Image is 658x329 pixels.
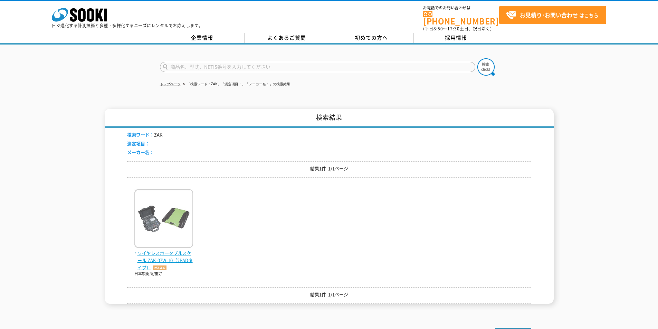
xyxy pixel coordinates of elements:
[423,26,492,32] span: (平日 ～ 土日、祝日除く)
[447,26,460,32] span: 17:30
[182,81,290,88] li: 「検索ワード：ZAK」「測定項目：」「メーカー名：」の検索結果
[105,109,554,128] h1: 検索結果
[127,140,150,147] span: 測定項目：
[477,58,495,76] img: btn_search.png
[423,6,499,10] span: お電話でのお問い合わせは
[134,250,193,271] span: ワイヤレスポータブルスケール ZAK-07W-10（2PADタイプ）
[433,26,443,32] span: 8:50
[423,11,499,25] a: [PHONE_NUMBER]
[127,291,531,298] p: 結果1件 1/1ページ
[52,23,203,28] p: 日々進化する計測技術と多種・多様化するニーズにレンタルでお応えします。
[355,34,388,41] span: 初めての方へ
[520,11,578,19] strong: お見積り･お問い合わせ
[134,242,193,271] a: ワイヤレスポータブルスケール ZAK-07W-10（2PADタイプ）オススメ
[127,165,531,172] p: 結果1件 1/1ページ
[127,131,154,138] span: 検索ワード：
[134,271,193,277] p: 日本製衡所/重さ
[245,33,329,43] a: よくあるご質問
[414,33,498,43] a: 採用情報
[160,33,245,43] a: 企業情報
[329,33,414,43] a: 初めての方へ
[160,62,475,72] input: 商品名、型式、NETIS番号を入力してください
[127,131,162,138] li: ZAK
[134,189,193,250] img: ZAK-07W-10（2PADタイプ）
[499,6,606,24] a: お見積り･お問い合わせはこちら
[506,10,599,20] span: はこちら
[127,149,154,155] span: メーカー名：
[160,82,181,86] a: トップページ
[151,265,168,270] img: オススメ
